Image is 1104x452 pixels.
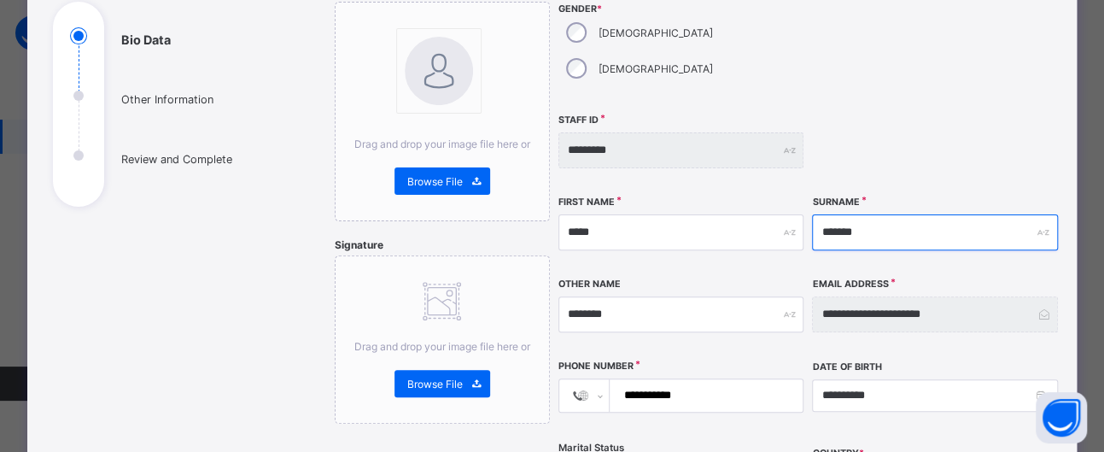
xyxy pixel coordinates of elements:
label: First Name [558,197,615,208]
label: [DEMOGRAPHIC_DATA] [599,26,713,39]
label: Email Address [812,279,888,290]
div: Drag and drop your image file here orBrowse File [335,255,550,424]
label: Other Name [558,279,621,290]
span: Browse File [407,175,463,188]
button: Open asap [1036,392,1087,443]
label: Date of Birth [812,361,881,373]
span: Browse File [407,378,463,390]
span: Drag and drop your image file here or [354,138,530,150]
img: bannerImage [405,37,473,105]
span: Drag and drop your image file here or [354,340,530,353]
span: Gender [558,3,804,15]
label: Staff ID [558,114,599,126]
label: [DEMOGRAPHIC_DATA] [599,62,713,75]
label: Surname [812,197,859,208]
div: bannerImageDrag and drop your image file here orBrowse File [335,2,550,221]
span: Signature [335,238,383,251]
label: Phone Number [558,361,634,372]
